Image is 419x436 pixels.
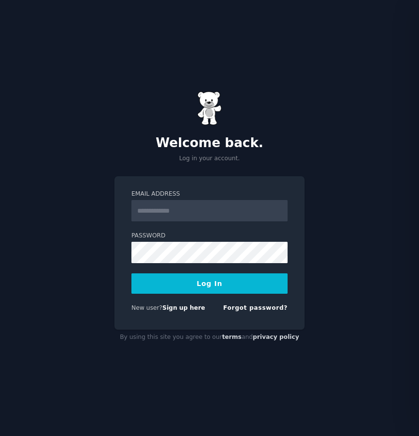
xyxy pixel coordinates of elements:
[114,135,305,151] h2: Welcome back.
[131,273,288,294] button: Log In
[131,304,162,311] span: New user?
[253,334,299,340] a: privacy policy
[114,330,305,345] div: By using this site you agree to our and
[114,154,305,163] p: Log in your account.
[131,190,288,199] label: Email Address
[222,334,242,340] a: terms
[197,91,222,125] img: Gummy Bear
[223,304,288,311] a: Forgot password?
[131,232,288,240] label: Password
[162,304,205,311] a: Sign up here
